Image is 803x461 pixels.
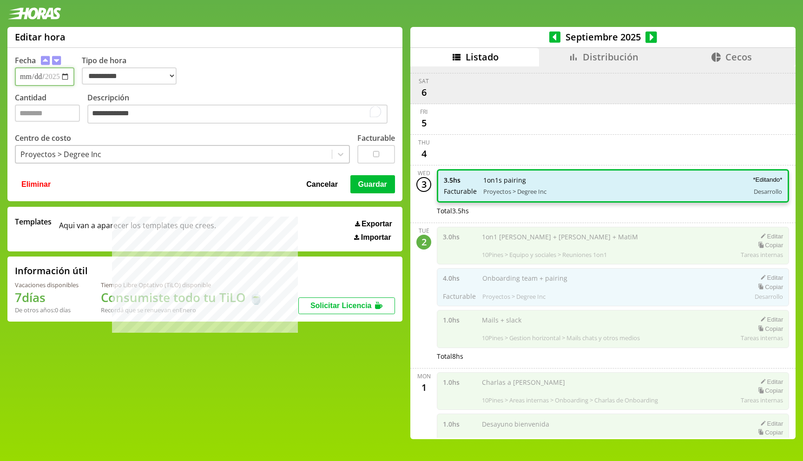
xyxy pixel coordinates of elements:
span: Cecos [725,51,752,63]
div: De otros años: 0 días [15,306,79,314]
div: Tue [419,227,429,235]
span: Exportar [362,220,392,228]
label: Tipo de hora [82,55,184,86]
div: Total 3.5 hs [437,206,789,215]
div: 4 [416,146,431,161]
div: 5 [416,116,431,131]
div: 3 [416,177,431,192]
select: Tipo de hora [82,67,177,85]
h2: Información útil [15,264,88,277]
label: Cantidad [15,92,87,126]
div: Tiempo Libre Optativo (TiLO) disponible [101,281,263,289]
div: 6 [416,85,431,100]
div: Sat [419,77,429,85]
span: Distribución [583,51,638,63]
div: 2 [416,235,431,250]
span: Importar [361,233,391,242]
h1: 7 días [15,289,79,306]
div: Proyectos > Degree Inc [20,149,101,159]
label: Centro de costo [15,133,71,143]
div: Vacaciones disponibles [15,281,79,289]
textarea: To enrich screen reader interactions, please activate Accessibility in Grammarly extension settings [87,105,388,124]
button: Guardar [350,175,395,193]
button: Eliminar [19,175,53,193]
img: logotipo [7,7,61,20]
label: Fecha [15,55,36,66]
label: Descripción [87,92,395,126]
div: Wed [418,169,430,177]
h1: Consumiste todo tu TiLO 🍵 [101,289,263,306]
button: Cancelar [303,175,341,193]
input: Cantidad [15,105,80,122]
span: Aqui van a aparecer los templates que crees. [59,217,216,242]
div: Recordá que se renuevan en [101,306,263,314]
b: Enero [179,306,196,314]
h1: Editar hora [15,31,66,43]
span: Listado [466,51,499,63]
div: Mon [417,372,431,380]
div: Fri [420,108,428,116]
button: Solicitar Licencia [298,297,395,314]
div: Thu [418,138,430,146]
span: Solicitar Licencia [310,302,372,310]
label: Facturable [357,133,395,143]
div: Total 8 hs [437,352,789,361]
span: Septiembre 2025 [560,31,645,43]
button: Exportar [352,219,395,229]
span: Templates [15,217,52,227]
div: 1 [416,380,431,395]
div: scrollable content [410,66,796,438]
